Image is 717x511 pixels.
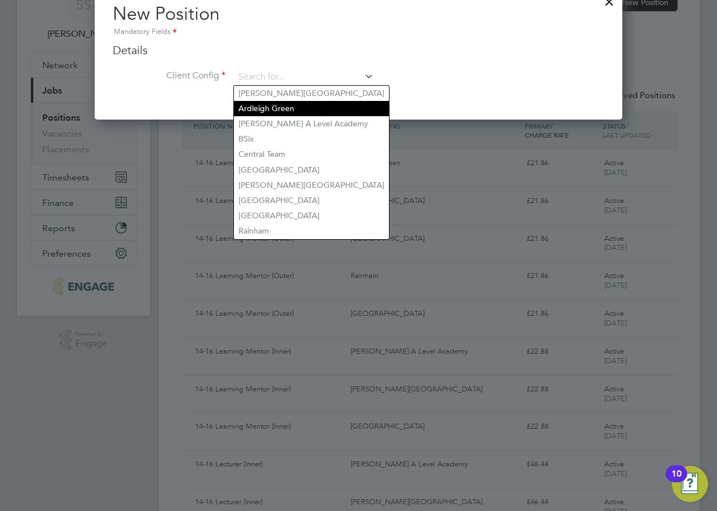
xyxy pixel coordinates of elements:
li: [PERSON_NAME] A Level Academy [234,116,389,131]
li: [PERSON_NAME][GEOGRAPHIC_DATA] [234,86,389,101]
input: Search for... [234,69,374,86]
li: [GEOGRAPHIC_DATA] [234,193,389,208]
li: [PERSON_NAME][GEOGRAPHIC_DATA] [234,178,389,193]
li: Central Team [234,147,389,162]
li: [GEOGRAPHIC_DATA] [234,162,389,178]
li: BSix [234,131,389,147]
label: Client Config [113,70,225,82]
li: Rainham [234,223,389,239]
li: [GEOGRAPHIC_DATA] [234,208,389,223]
h2: New Position [113,2,604,38]
li: Ardleigh Green [234,101,389,116]
button: Open Resource Center, 10 new notifications [672,466,708,502]
div: Mandatory Fields [113,26,604,38]
h3: Details [113,43,604,58]
div: 10 [671,474,681,488]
